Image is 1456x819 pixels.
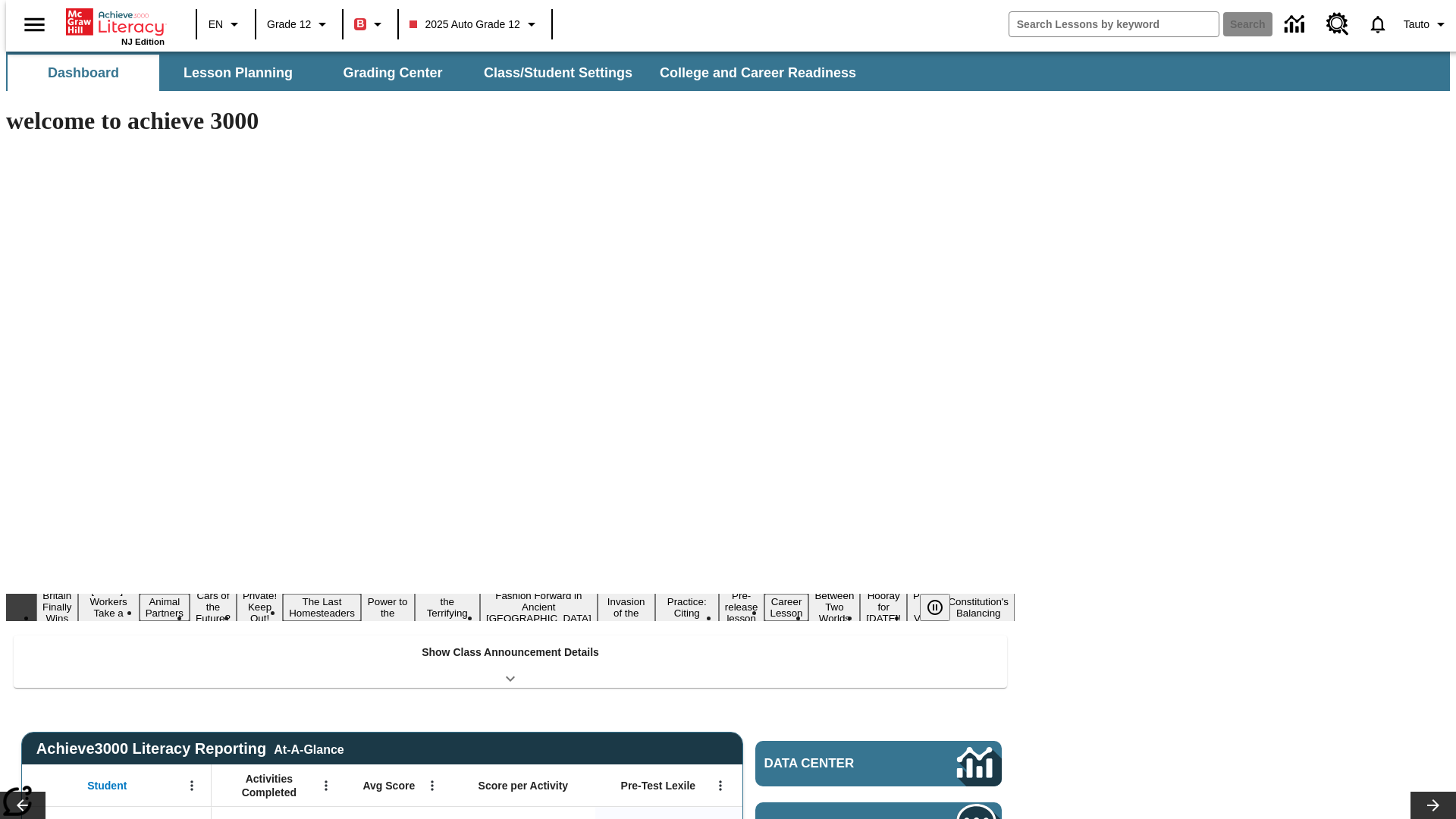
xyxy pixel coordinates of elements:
span: Pre-Test Lexile [621,779,696,792]
button: Slide 10 The Invasion of the Free CD [598,582,655,632]
button: Class/Student Settings [472,55,645,91]
a: Notifications [1358,5,1398,44]
button: Slide 16 Point of View [907,588,942,626]
span: Achieve3000 Literacy Reporting [36,740,344,758]
div: SubNavbar [6,52,1450,91]
button: Slide 3 Animal Partners [140,594,190,621]
button: College and Career Readiness [648,55,868,91]
button: Grading Center [317,55,469,91]
button: Boost Class color is red. Change class color [348,11,393,38]
span: Data Center [764,756,906,771]
span: Tauto [1404,17,1429,33]
div: Home [66,5,165,46]
button: Slide 9 Fashion Forward in Ancient Rome [480,588,598,626]
button: Slide 5 Private! Keep Out! [237,588,283,626]
div: Pause [920,594,965,621]
span: B [356,14,364,33]
div: SubNavbar [6,55,870,91]
button: Class: 2025 Auto Grade 12, Select your class [403,11,546,38]
button: Open Menu [421,774,444,797]
span: 2025 Auto Grade 12 [409,17,519,33]
div: At-A-Glance [274,740,344,757]
button: Pause [920,594,950,621]
button: Dashboard [8,55,159,91]
button: Open side menu [12,2,57,47]
button: Slide 6 The Last Homesteaders [283,594,361,621]
button: Lesson carousel, Next [1410,792,1456,819]
span: Activities Completed [219,772,319,799]
a: Home [66,7,165,37]
span: EN [209,17,223,33]
span: Student [87,779,127,792]
input: search field [1009,12,1219,36]
button: Grade: Grade 12, Select a grade [261,11,337,38]
a: Data Center [755,741,1002,786]
span: Grade 12 [267,17,311,33]
button: Slide 7 Solar Power to the People [361,582,415,632]
button: Slide 2 Labor Day: Workers Take a Stand [78,582,140,632]
button: Language: EN, Select a language [202,11,250,38]
a: Resource Center, Will open in new tab [1317,4,1358,45]
span: Avg Score [362,779,415,792]
button: Slide 11 Mixed Practice: Citing Evidence [655,582,719,632]
button: Open Menu [315,774,337,797]
button: Slide 8 Attack of the Terrifying Tomatoes [415,582,480,632]
button: Slide 1 Britain Finally Wins [36,588,78,626]
button: Slide 14 Between Two Worlds [808,588,860,626]
button: Lesson Planning [162,55,314,91]
button: Open Menu [180,774,203,797]
a: Data Center [1276,4,1317,45]
span: Score per Activity [479,779,569,792]
button: Slide 4 Cars of the Future? [190,588,237,626]
h1: welcome to achieve 3000 [6,107,1015,135]
div: Show Class Announcement Details [14,635,1007,688]
button: Open Menu [709,774,732,797]
button: Slide 15 Hooray for Constitution Day! [860,588,907,626]
p: Show Class Announcement Details [422,645,599,661]
button: Slide 13 Career Lesson [764,594,809,621]
button: Slide 12 Pre-release lesson [719,588,764,626]
button: Slide 17 The Constitution's Balancing Act [942,582,1015,632]
button: Profile/Settings [1398,11,1456,38]
span: NJ Edition [121,37,165,46]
